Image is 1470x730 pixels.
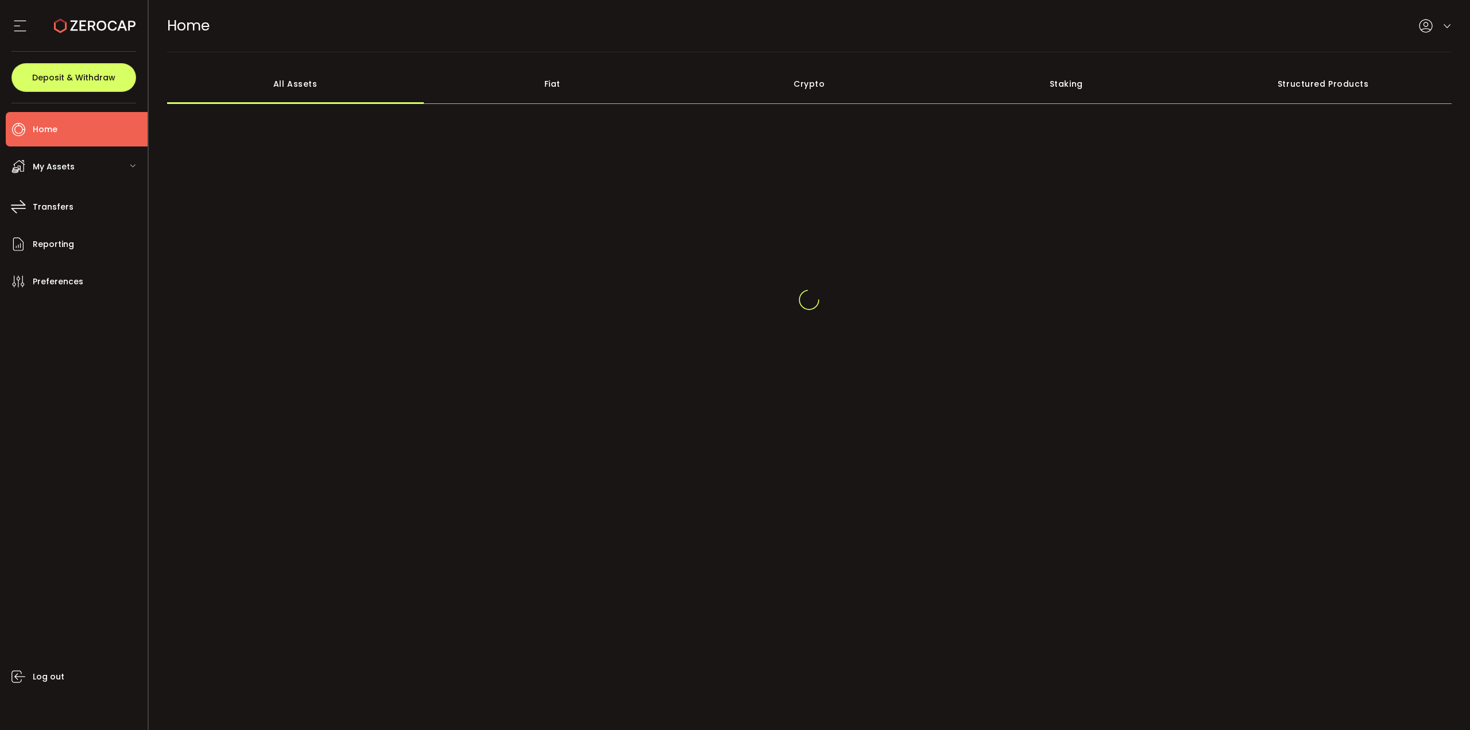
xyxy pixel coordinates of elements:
[11,63,136,92] button: Deposit & Withdraw
[33,273,83,290] span: Preferences
[32,74,115,82] span: Deposit & Withdraw
[33,236,74,253] span: Reporting
[424,64,681,104] div: Fiat
[938,64,1195,104] div: Staking
[1195,64,1452,104] div: Structured Products
[167,64,424,104] div: All Assets
[33,121,57,138] span: Home
[167,16,210,36] span: Home
[33,199,73,215] span: Transfers
[681,64,938,104] div: Crypto
[33,159,75,175] span: My Assets
[33,669,64,685] span: Log out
